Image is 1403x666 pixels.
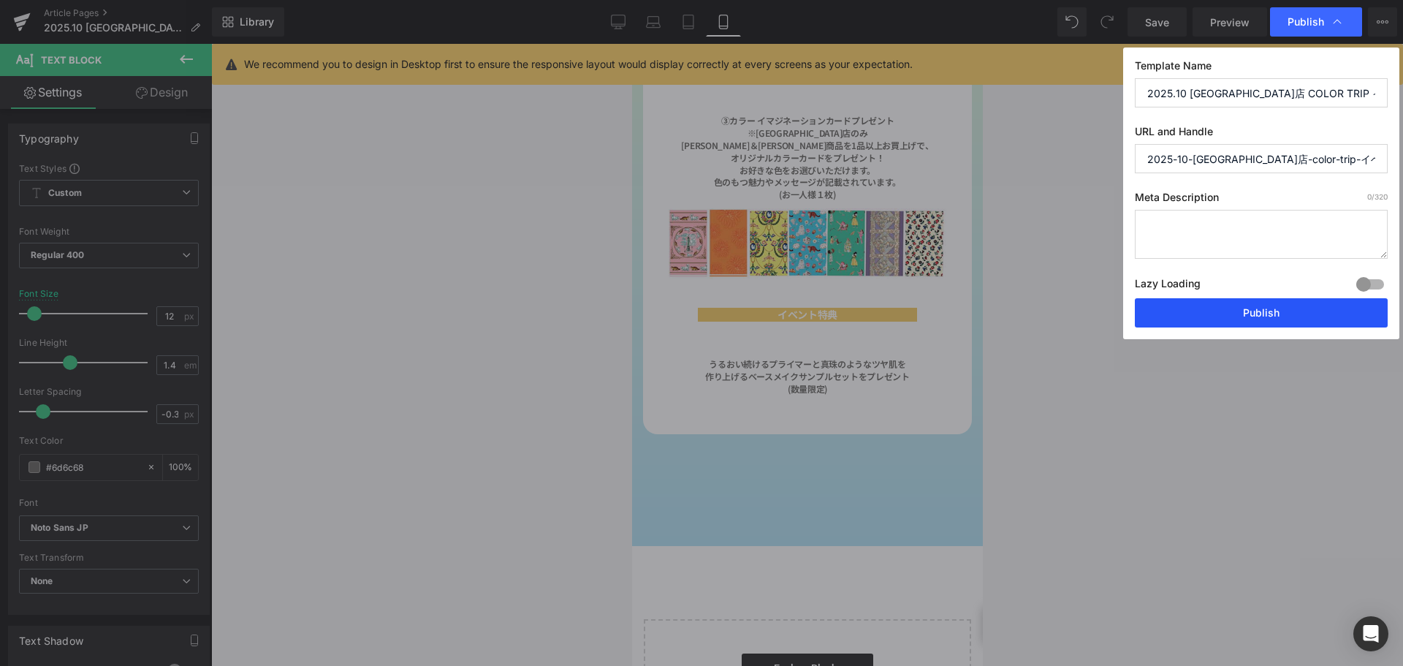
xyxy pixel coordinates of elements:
b: (お一人様１枚) [147,144,204,156]
b: ③カラー イマジネーションカードプレゼント [89,70,262,83]
label: Template Name [1135,59,1388,78]
b: [PERSON_NAME]＆[PERSON_NAME]商品を1品以上お買上げで、 [49,95,301,107]
button: Publish [1135,298,1388,328]
b: お好きな色をお選びいただけます。 [107,120,243,132]
b: 作り上げるベースメイクサンプルセットをプレゼント [73,326,278,338]
b: オリジナルカラーカードをプレゼント！ [99,107,253,120]
span: /320 [1367,192,1388,201]
label: URL and Handle [1135,125,1388,144]
div: Open Intercom Messenger [1353,616,1388,651]
b: うるおい続けるプライマーと真珠のような [77,314,239,326]
b: ツヤ肌を [240,314,274,326]
b: ※[GEOGRAPHIC_DATA]店のみ [115,83,236,95]
label: Lazy Loading [1135,274,1201,298]
label: Meta Description [1135,191,1388,210]
span: 0 [1367,192,1372,201]
b: イベント特典 [145,263,205,278]
span: Publish [1288,15,1324,29]
b: 色のもつ魅力やメッセージが記載されています。 [82,132,269,144]
b: (数量限定) [156,338,195,351]
a: Explore Blocks [110,610,241,639]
